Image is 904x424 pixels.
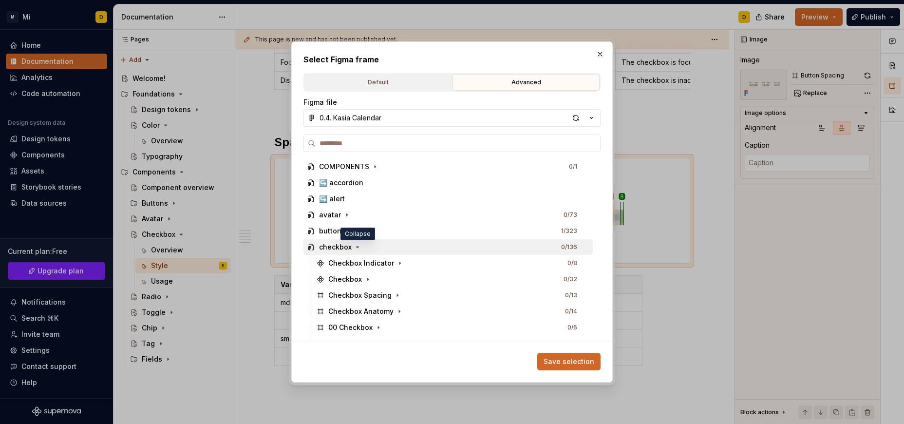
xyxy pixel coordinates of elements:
div: buttons [319,226,345,236]
div: 0 / 136 [561,243,577,251]
div: Checkbox Indicator [328,258,394,268]
div: 0 / 8 [567,259,577,267]
div: avatar [319,210,341,220]
button: Save selection [537,353,601,370]
span: Save selection [544,357,594,366]
div: Checkbox Anatomy [328,307,394,316]
div: 0 / 32 [564,275,577,283]
div: 0 / 73 [564,211,577,219]
div: Collapse [340,228,375,240]
div: ↪️ alert [319,194,345,204]
div: Advanced [456,77,596,87]
button: 0.4. Kasia Calendar [303,109,601,127]
div: Checkbox [328,274,362,284]
div: / 323 [561,227,577,235]
span: 1 [561,227,564,234]
h2: Select Figma frame [303,54,601,65]
div: 0.4. Kasia Calendar [320,113,381,123]
div: COMPONENTS [319,162,369,172]
div: 0 / 11 [566,340,577,347]
div: 0 / 6 [567,324,577,331]
div: ↪️ accordion [319,178,363,188]
div: checkbox [319,242,352,252]
div: 0 / 1 [569,163,577,171]
div: 0 / 14 [565,308,577,315]
div: Default [308,77,448,87]
div: Checkbox Spacing [328,290,392,300]
div: Checkbox Variants [328,339,392,348]
label: Figma file [303,97,337,107]
div: 00 Checkbox [328,323,373,332]
div: 0 / 13 [565,291,577,299]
